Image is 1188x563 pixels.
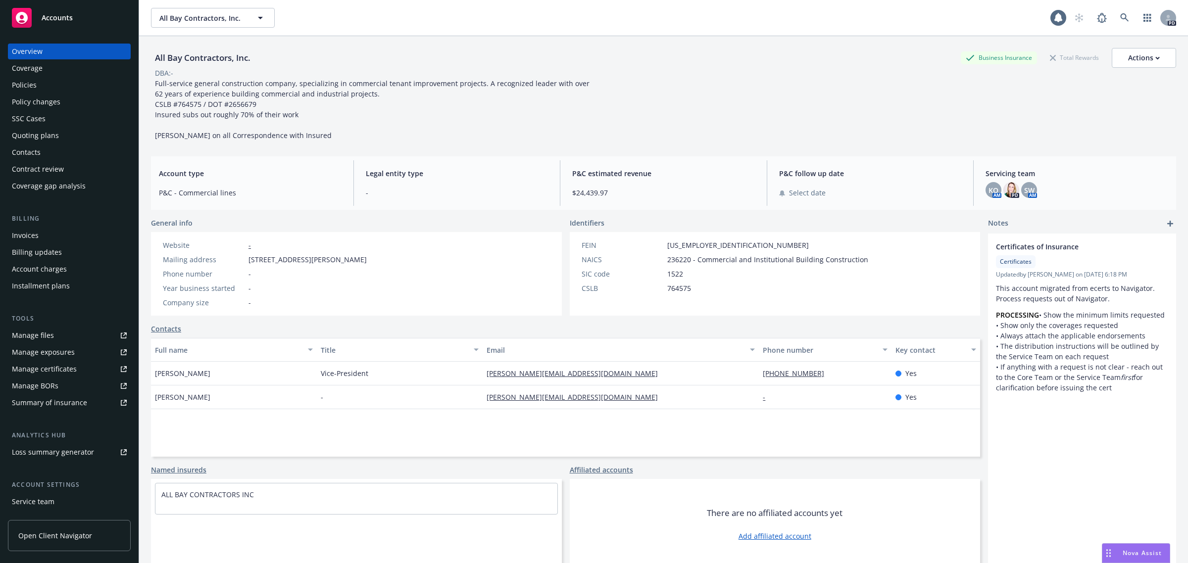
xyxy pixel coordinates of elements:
[151,51,254,64] div: All Bay Contractors, Inc.
[42,14,73,22] span: Accounts
[155,345,302,355] div: Full name
[12,77,37,93] div: Policies
[12,261,67,277] div: Account charges
[155,368,210,378] span: [PERSON_NAME]
[8,328,131,343] a: Manage files
[163,269,245,279] div: Phone number
[988,218,1008,230] span: Notes
[582,283,663,293] div: CSLB
[12,378,58,394] div: Manage BORs
[763,369,832,378] a: [PHONE_NUMBER]
[582,269,663,279] div: SIC code
[163,254,245,265] div: Mailing address
[8,480,131,490] div: Account settings
[248,240,251,250] a: -
[8,378,131,394] a: Manage BORs
[317,338,483,362] button: Title
[8,128,131,143] a: Quoting plans
[151,465,206,475] a: Named insureds
[8,314,131,324] div: Tools
[667,269,683,279] span: 1522
[12,94,60,110] div: Policy changes
[151,324,181,334] a: Contacts
[8,395,131,411] a: Summary of insurance
[12,44,43,59] div: Overview
[12,178,86,194] div: Coverage gap analysis
[8,228,131,243] a: Invoices
[12,328,54,343] div: Manage files
[248,254,367,265] span: [STREET_ADDRESS][PERSON_NAME]
[988,234,1176,401] div: Certificates of InsuranceCertificatesUpdatedby [PERSON_NAME] on [DATE] 6:18 PMThis account migrat...
[12,444,94,460] div: Loss summary generator
[366,168,548,179] span: Legal entity type
[667,254,868,265] span: 236220 - Commercial and Institutional Building Construction
[1102,543,1170,563] button: Nova Assist
[248,297,251,308] span: -
[905,392,917,402] span: Yes
[8,361,131,377] a: Manage certificates
[12,278,70,294] div: Installment plans
[8,111,131,127] a: SSC Cases
[8,178,131,194] a: Coverage gap analysis
[1092,8,1112,28] a: Report a Bug
[895,345,965,355] div: Key contact
[163,297,245,308] div: Company size
[159,168,342,179] span: Account type
[1121,373,1134,382] em: first
[8,444,131,460] a: Loss summary generator
[1000,257,1032,266] span: Certificates
[8,77,131,93] a: Policies
[366,188,548,198] span: -
[487,369,666,378] a: [PERSON_NAME][EMAIL_ADDRESS][DOMAIN_NAME]
[8,214,131,224] div: Billing
[12,494,54,510] div: Service team
[1123,549,1162,557] span: Nova Assist
[18,530,92,541] span: Open Client Navigator
[12,111,46,127] div: SSC Cases
[1156,241,1168,253] a: remove
[12,395,87,411] div: Summary of insurance
[1112,48,1176,68] button: Actions
[1024,185,1035,195] span: SW
[667,283,691,293] span: 764575
[321,368,368,378] span: Vice-President
[8,4,131,32] a: Accounts
[8,144,131,160] a: Contacts
[483,338,759,362] button: Email
[570,218,604,228] span: Identifiers
[1102,544,1115,563] div: Drag to move
[779,168,962,179] span: P&C follow up date
[8,44,131,59] a: Overview
[8,494,131,510] a: Service team
[996,310,1168,393] p: • Show the minimum limits requested • Show only the coverages requested • Always attach the appli...
[961,51,1037,64] div: Business Insurance
[1003,182,1019,198] img: photo
[8,344,131,360] a: Manage exposures
[763,392,773,402] a: -
[487,345,744,355] div: Email
[1128,48,1160,67] div: Actions
[12,361,77,377] div: Manage certificates
[159,188,342,198] span: P&C - Commercial lines
[572,168,755,179] span: P&C estimated revenue
[12,344,75,360] div: Manage exposures
[151,8,275,28] button: All Bay Contractors, Inc.
[582,240,663,250] div: FEIN
[1138,8,1157,28] a: Switch app
[321,345,468,355] div: Title
[707,507,842,519] span: There are no affiliated accounts yet
[996,270,1168,279] span: Updated by [PERSON_NAME] on [DATE] 6:18 PM
[151,218,193,228] span: General info
[572,188,755,198] span: $24,439.97
[996,283,1168,304] p: This account migrated from ecerts to Navigator. Process requests out of Navigator.
[155,392,210,402] span: [PERSON_NAME]
[12,144,41,160] div: Contacts
[487,392,666,402] a: [PERSON_NAME][EMAIL_ADDRESS][DOMAIN_NAME]
[996,310,1039,320] strong: PROCESSING
[1164,218,1176,230] a: add
[248,283,251,293] span: -
[570,465,633,475] a: Affiliated accounts
[986,168,1168,179] span: Servicing team
[151,338,317,362] button: Full name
